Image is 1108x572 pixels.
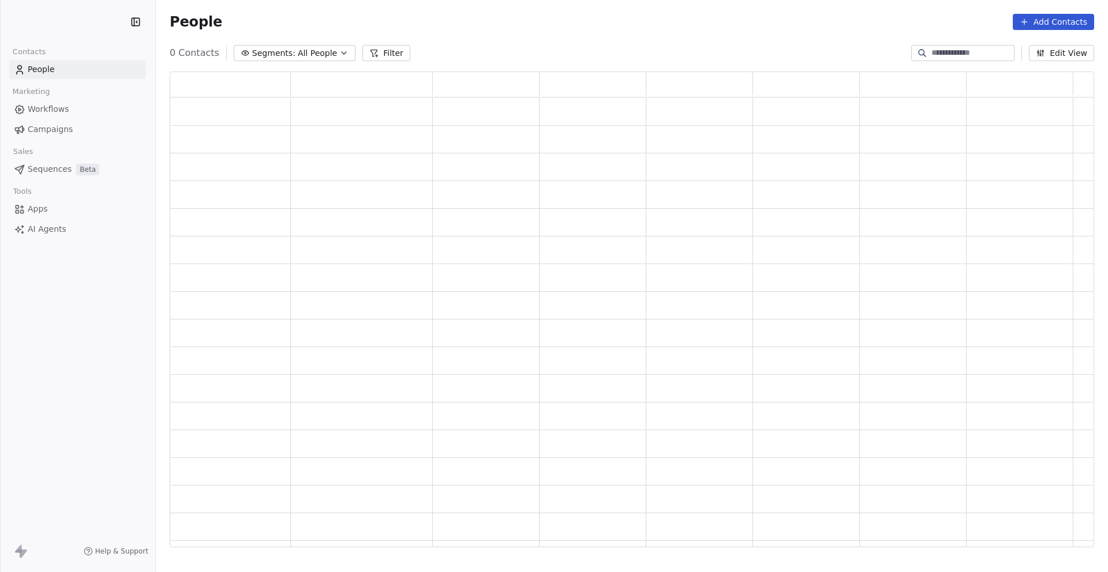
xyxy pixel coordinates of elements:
a: SequencesBeta [9,160,146,179]
span: Segments: [252,47,295,59]
span: Tools [8,183,36,200]
span: AI Agents [28,223,66,235]
span: Contacts [8,43,51,61]
span: Sales [8,143,38,160]
button: Filter [362,45,410,61]
span: Sequences [28,163,72,175]
span: Marketing [8,83,55,100]
button: Add Contacts [1013,14,1094,30]
a: Workflows [9,100,146,119]
a: Campaigns [9,120,146,139]
a: People [9,60,146,79]
span: 0 Contacts [170,46,219,60]
span: Workflows [28,103,69,115]
button: Edit View [1029,45,1094,61]
span: Apps [28,203,48,215]
span: All People [298,47,337,59]
span: Help & Support [95,547,148,556]
span: People [170,13,222,31]
span: Campaigns [28,123,73,136]
a: Help & Support [84,547,148,556]
a: Apps [9,200,146,219]
span: Beta [76,164,99,175]
span: People [28,63,55,76]
a: AI Agents [9,220,146,239]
